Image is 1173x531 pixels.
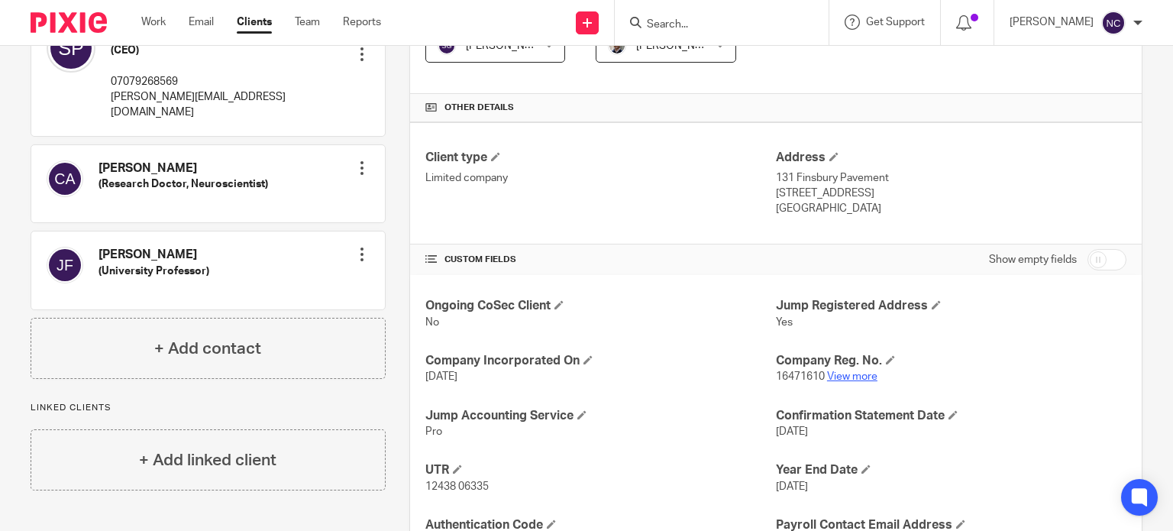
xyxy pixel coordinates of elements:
h4: Year End Date [776,462,1126,478]
a: Work [141,15,166,30]
h4: [PERSON_NAME] [99,160,268,176]
h4: + Add contact [154,337,261,361]
a: Email [189,15,214,30]
p: [PERSON_NAME] [1010,15,1094,30]
img: svg%3E [47,24,95,73]
h4: Ongoing CoSec Client [425,298,776,314]
span: [PERSON_NAME] [636,40,720,51]
p: [PERSON_NAME][EMAIL_ADDRESS][DOMAIN_NAME] [111,89,329,121]
span: [PERSON_NAME] [466,40,550,51]
p: Limited company [425,170,776,186]
span: Get Support [866,17,925,28]
span: [DATE] [425,371,457,382]
h4: [PERSON_NAME] [99,247,209,263]
h4: Jump Accounting Service [425,408,776,424]
span: 12438 06335 [425,481,489,492]
p: [GEOGRAPHIC_DATA] [776,201,1126,216]
p: Linked clients [31,402,386,414]
h4: UTR [425,462,776,478]
h4: Client type [425,150,776,166]
a: Reports [343,15,381,30]
img: svg%3E [1101,11,1126,35]
h4: + Add linked client [139,448,276,472]
h4: Company Reg. No. [776,353,1126,369]
span: Other details [444,102,514,114]
h4: CUSTOM FIELDS [425,254,776,266]
a: Clients [237,15,272,30]
p: 07079268569 [111,74,329,89]
span: [DATE] [776,426,808,437]
input: Search [645,18,783,32]
a: View more [827,371,877,382]
h4: Company Incorporated On [425,353,776,369]
span: 16471610 [776,371,825,382]
h5: (CEO) [111,43,329,58]
img: svg%3E [47,247,83,283]
a: Team [295,15,320,30]
h5: (Research Doctor, Neuroscientist) [99,176,268,192]
span: [DATE] [776,481,808,492]
h4: Address [776,150,1126,166]
h4: Confirmation Statement Date [776,408,1126,424]
span: Pro [425,426,442,437]
span: No [425,317,439,328]
h5: (University Professor) [99,264,209,279]
span: Yes [776,317,793,328]
p: [STREET_ADDRESS] [776,186,1126,201]
p: 131 Finsbury Pavement [776,170,1126,186]
label: Show empty fields [989,252,1077,267]
img: svg%3E [47,160,83,197]
img: Pixie [31,12,107,33]
h4: Jump Registered Address [776,298,1126,314]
